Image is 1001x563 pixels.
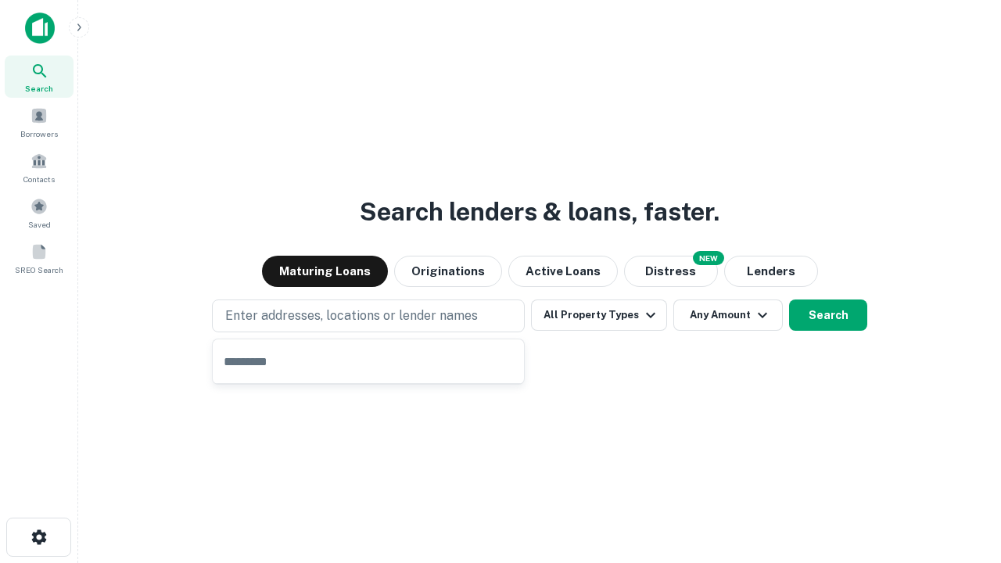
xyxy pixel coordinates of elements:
button: Active Loans [508,256,618,287]
a: Saved [5,192,74,234]
span: Search [25,82,53,95]
button: Lenders [724,256,818,287]
img: capitalize-icon.png [25,13,55,44]
span: Contacts [23,173,55,185]
iframe: Chat Widget [923,438,1001,513]
a: Search [5,56,74,98]
span: SREO Search [15,264,63,276]
a: Borrowers [5,101,74,143]
button: Maturing Loans [262,256,388,287]
button: All Property Types [531,299,667,331]
button: Search distressed loans with lien and other non-mortgage details. [624,256,718,287]
button: Any Amount [673,299,783,331]
p: Enter addresses, locations or lender names [225,307,478,325]
h3: Search lenders & loans, faster. [360,193,719,231]
button: Enter addresses, locations or lender names [212,299,525,332]
button: Search [789,299,867,331]
span: Borrowers [20,127,58,140]
div: NEW [693,251,724,265]
a: SREO Search [5,237,74,279]
span: Saved [28,218,51,231]
button: Originations [394,256,502,287]
a: Contacts [5,146,74,188]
